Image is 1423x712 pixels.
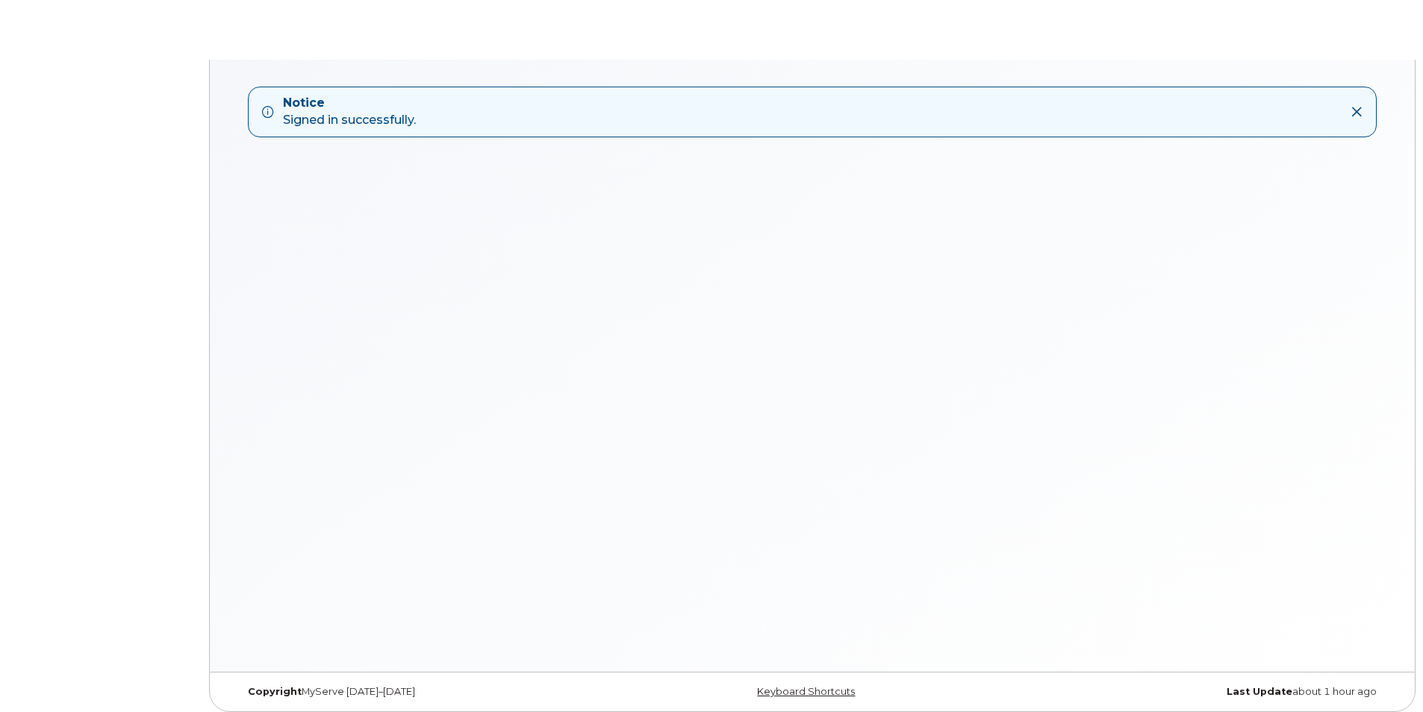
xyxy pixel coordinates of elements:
strong: Notice [283,95,416,112]
div: about 1 hour ago [1004,686,1388,698]
div: MyServe [DATE]–[DATE] [237,686,620,698]
div: Signed in successfully. [283,95,416,129]
strong: Copyright [248,686,302,697]
a: Keyboard Shortcuts [757,686,855,697]
strong: Last Update [1227,686,1292,697]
